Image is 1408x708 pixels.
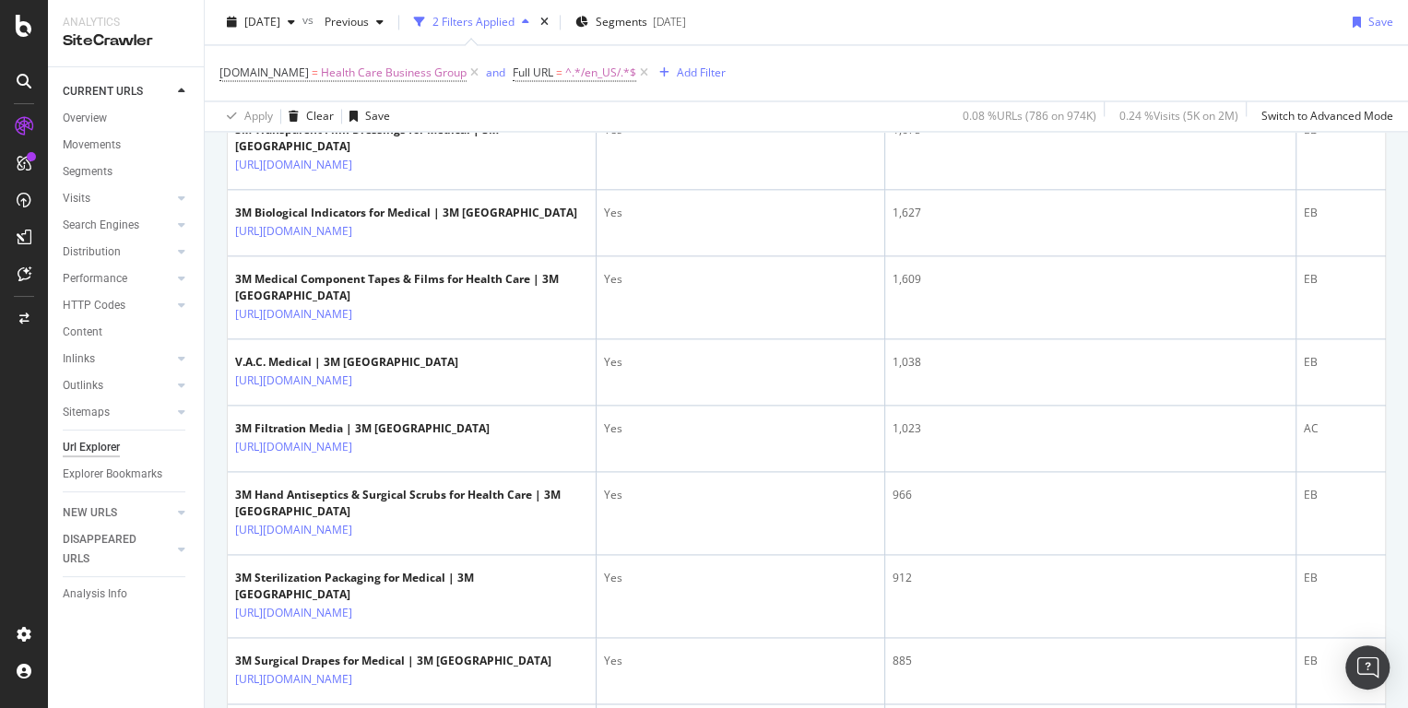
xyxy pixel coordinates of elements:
[63,162,112,182] div: Segments
[604,354,877,371] div: Yes
[235,670,352,689] a: [URL][DOMAIN_NAME]
[63,323,191,342] a: Content
[1304,354,1406,371] div: EB
[1304,570,1406,586] div: EB
[63,584,127,604] div: Analysis Info
[893,205,1288,221] div: 1,627
[893,653,1288,669] div: 885
[604,271,877,288] div: Yes
[235,438,352,456] a: [URL][DOMAIN_NAME]
[219,7,302,37] button: [DATE]
[596,14,647,29] span: Segments
[219,65,309,80] span: [DOMAIN_NAME]
[63,30,189,52] div: SiteCrawler
[63,136,121,155] div: Movements
[63,530,156,569] div: DISAPPEARED URLS
[63,296,125,315] div: HTTP Codes
[604,420,877,437] div: Yes
[556,65,562,80] span: =
[1304,420,1406,437] div: AC
[1345,7,1393,37] button: Save
[604,570,877,586] div: Yes
[1304,487,1406,503] div: EB
[63,242,172,262] a: Distribution
[63,269,172,289] a: Performance
[235,420,490,437] div: 3M Filtration Media | 3M [GEOGRAPHIC_DATA]
[235,570,588,603] div: 3M Sterilization Packaging for Medical | 3M [GEOGRAPHIC_DATA]
[893,487,1288,503] div: 966
[63,82,172,101] a: CURRENT URLS
[1368,14,1393,29] div: Save
[63,82,143,101] div: CURRENT URLS
[63,438,191,457] a: Url Explorer
[652,62,726,84] button: Add Filter
[63,403,172,422] a: Sitemaps
[235,222,352,241] a: [URL][DOMAIN_NAME]
[893,420,1288,437] div: 1,023
[604,487,877,503] div: Yes
[1304,653,1406,669] div: EB
[568,7,693,37] button: Segments[DATE]
[63,465,191,484] a: Explorer Bookmarks
[306,108,334,124] div: Clear
[893,354,1288,371] div: 1,038
[235,305,352,324] a: [URL][DOMAIN_NAME]
[235,271,588,304] div: 3M Medical Component Tapes & Films for Health Care | 3M [GEOGRAPHIC_DATA]
[235,604,352,622] a: [URL][DOMAIN_NAME]
[281,101,334,131] button: Clear
[235,122,588,155] div: 3M Transparent Film Dressings for Medical | 3M [GEOGRAPHIC_DATA]
[244,14,280,29] span: 2025 Sep. 28th
[235,487,588,520] div: 3M Hand Antiseptics & Surgical Scrubs for Health Care | 3M [GEOGRAPHIC_DATA]
[342,101,390,131] button: Save
[63,109,107,128] div: Overview
[407,7,537,37] button: 2 Filters Applied
[486,65,505,80] div: and
[513,65,553,80] span: Full URL
[312,65,318,80] span: =
[63,136,191,155] a: Movements
[63,376,103,395] div: Outlinks
[235,653,551,669] div: 3M Surgical Drapes for Medical | 3M [GEOGRAPHIC_DATA]
[63,189,90,208] div: Visits
[365,108,390,124] div: Save
[893,570,1288,586] div: 912
[63,296,172,315] a: HTTP Codes
[653,14,686,29] div: [DATE]
[63,242,121,262] div: Distribution
[63,269,127,289] div: Performance
[235,521,352,539] a: [URL][DOMAIN_NAME]
[893,271,1288,288] div: 1,609
[63,438,120,457] div: Url Explorer
[235,372,352,390] a: [URL][DOMAIN_NAME]
[486,64,505,81] button: and
[63,216,172,235] a: Search Engines
[1261,108,1393,124] div: Switch to Advanced Mode
[302,12,317,28] span: vs
[63,323,102,342] div: Content
[63,465,162,484] div: Explorer Bookmarks
[1254,101,1393,131] button: Switch to Advanced Mode
[235,354,458,371] div: V.A.C. Medical | 3M [GEOGRAPHIC_DATA]
[677,65,726,80] div: Add Filter
[63,189,172,208] a: Visits
[537,13,552,31] div: times
[1304,205,1406,221] div: EB
[63,584,191,604] a: Analysis Info
[63,109,191,128] a: Overview
[63,503,117,523] div: NEW URLS
[1345,645,1390,690] div: Open Intercom Messenger
[63,349,172,369] a: Inlinks
[432,14,515,29] div: 2 Filters Applied
[1304,271,1406,288] div: EB
[235,156,352,174] a: [URL][DOMAIN_NAME]
[244,108,273,124] div: Apply
[317,14,369,29] span: Previous
[63,15,189,30] div: Analytics
[604,653,877,669] div: Yes
[219,101,273,131] button: Apply
[317,7,391,37] button: Previous
[63,503,172,523] a: NEW URLS
[63,530,172,569] a: DISAPPEARED URLS
[321,60,467,86] span: Health Care Business Group
[235,205,577,221] div: 3M Biological Indicators for Medical | 3M [GEOGRAPHIC_DATA]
